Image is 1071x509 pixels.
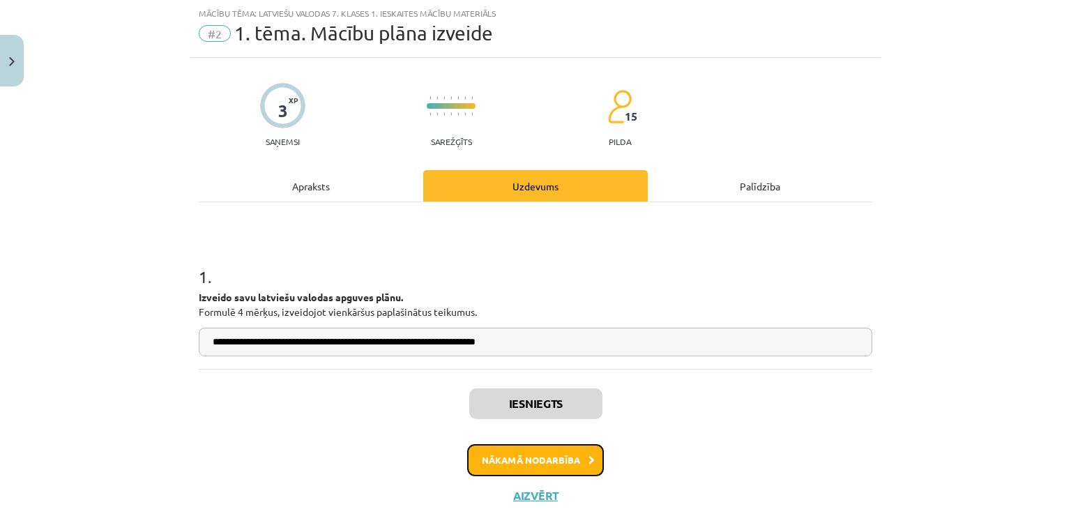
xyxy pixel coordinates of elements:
h1: 1 . [199,243,872,286]
span: #2 [199,25,231,42]
img: icon-short-line-57e1e144782c952c97e751825c79c345078a6d821885a25fce030b3d8c18986b.svg [430,96,431,100]
img: icon-short-line-57e1e144782c952c97e751825c79c345078a6d821885a25fce030b3d8c18986b.svg [450,96,452,100]
div: Apraksts [199,170,423,202]
img: icon-short-line-57e1e144782c952c97e751825c79c345078a6d821885a25fce030b3d8c18986b.svg [436,96,438,100]
p: Sarežģīts [431,137,472,146]
img: icon-short-line-57e1e144782c952c97e751825c79c345078a6d821885a25fce030b3d8c18986b.svg [471,96,473,100]
div: Palīdzība [648,170,872,202]
img: icon-short-line-57e1e144782c952c97e751825c79c345078a6d821885a25fce030b3d8c18986b.svg [430,112,431,116]
span: 1. tēma. Mācību plāna izveide [234,22,493,45]
img: icon-short-line-57e1e144782c952c97e751825c79c345078a6d821885a25fce030b3d8c18986b.svg [443,96,445,100]
span: XP [289,96,298,104]
span: 15 [625,110,637,123]
img: icon-short-line-57e1e144782c952c97e751825c79c345078a6d821885a25fce030b3d8c18986b.svg [436,112,438,116]
button: Nākamā nodarbība [467,444,604,476]
img: icon-short-line-57e1e144782c952c97e751825c79c345078a6d821885a25fce030b3d8c18986b.svg [464,112,466,116]
img: icon-short-line-57e1e144782c952c97e751825c79c345078a6d821885a25fce030b3d8c18986b.svg [457,112,459,116]
p: Formulē 4 mērķus, izveidojot vienkāršus paplašinātus teikumus. [199,290,872,319]
strong: Izveido savu latviešu valodas apguves plānu. [199,291,403,303]
img: icon-short-line-57e1e144782c952c97e751825c79c345078a6d821885a25fce030b3d8c18986b.svg [450,112,452,116]
div: 3 [278,101,288,121]
button: Iesniegts [469,388,602,419]
div: Mācību tēma: Latviešu valodas 7. klases 1. ieskaites mācību materiāls [199,8,872,18]
img: icon-short-line-57e1e144782c952c97e751825c79c345078a6d821885a25fce030b3d8c18986b.svg [471,112,473,116]
img: icon-short-line-57e1e144782c952c97e751825c79c345078a6d821885a25fce030b3d8c18986b.svg [457,96,459,100]
div: Uzdevums [423,170,648,202]
img: icon-close-lesson-0947bae3869378f0d4975bcd49f059093ad1ed9edebbc8119c70593378902aed.svg [9,57,15,66]
button: Aizvērt [509,489,562,503]
p: Saņemsi [260,137,305,146]
img: icon-short-line-57e1e144782c952c97e751825c79c345078a6d821885a25fce030b3d8c18986b.svg [464,96,466,100]
img: students-c634bb4e5e11cddfef0936a35e636f08e4e9abd3cc4e673bd6f9a4125e45ecb1.svg [607,89,632,124]
img: icon-short-line-57e1e144782c952c97e751825c79c345078a6d821885a25fce030b3d8c18986b.svg [443,112,445,116]
p: pilda [609,137,631,146]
